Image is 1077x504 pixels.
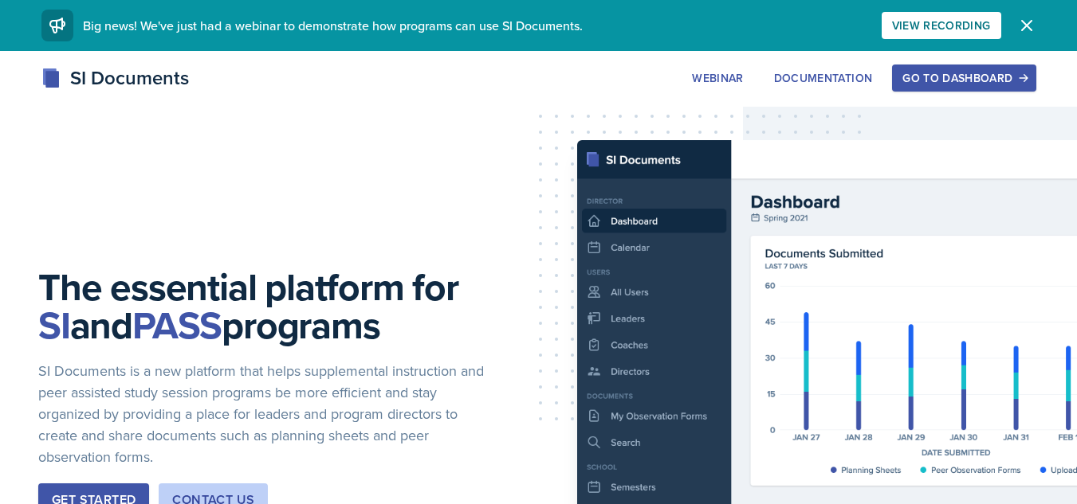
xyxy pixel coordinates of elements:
[774,72,873,84] div: Documentation
[892,64,1036,92] button: Go to Dashboard
[692,72,743,84] div: Webinar
[892,19,991,32] div: View Recording
[682,64,753,92] button: Webinar
[764,64,883,92] button: Documentation
[882,12,1001,39] button: View Recording
[902,72,1025,84] div: Go to Dashboard
[41,64,189,92] div: SI Documents
[83,17,583,34] span: Big news! We've just had a webinar to demonstrate how programs can use SI Documents.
